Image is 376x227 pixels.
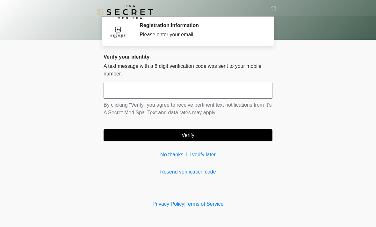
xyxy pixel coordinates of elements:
[104,62,272,78] p: A text message with a 6 digit verification code was sent to your mobile number.
[104,168,272,176] a: Resend verification code
[185,201,223,207] a: Terms of Service
[140,22,263,28] h2: Registration Information
[104,54,272,60] h2: Verify your identity
[140,31,263,39] div: Please enter your email
[104,129,272,141] button: Verify
[153,201,184,207] a: Privacy Policy
[104,151,272,159] a: No thanks, I'll verify later
[104,101,272,117] p: By clicking "Verify" you agree to receive pertinent text notifications from It's A Secret Med Spa...
[97,5,153,19] img: It's A Secret Med Spa Logo
[108,22,127,41] img: Agent Avatar
[184,201,185,207] a: |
